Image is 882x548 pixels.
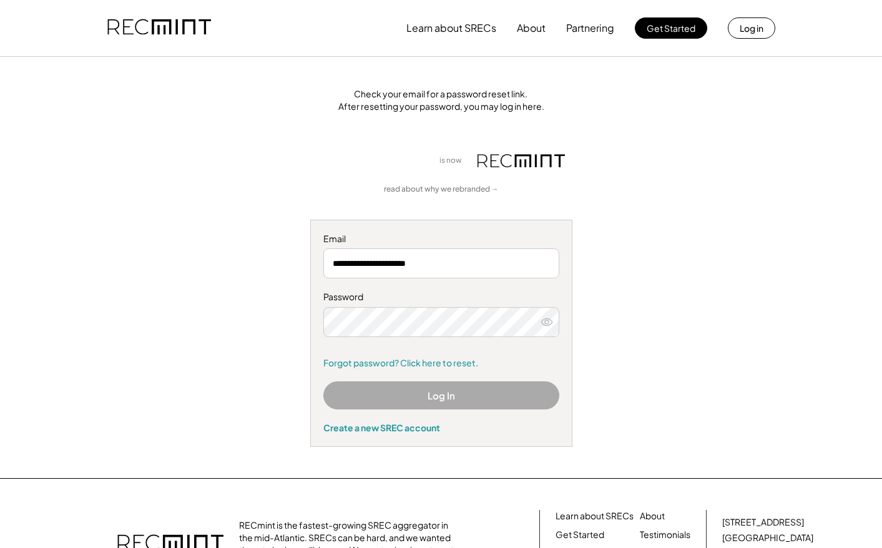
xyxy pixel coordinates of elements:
a: About [640,510,665,522]
button: Log in [728,17,775,39]
div: Check your email for a password reset link. After resetting your password, you may log in here. [57,88,826,112]
button: About [517,16,546,41]
button: Get Started [635,17,707,39]
div: is now [436,155,471,166]
a: Get Started [556,529,604,541]
img: yH5BAEAAAAALAAAAAABAAEAAAIBRAA7 [318,144,430,178]
div: Create a new SREC account [323,422,559,433]
a: read about why we rebranded → [384,184,499,195]
div: Email [323,233,559,245]
a: Testimonials [640,529,690,541]
div: [STREET_ADDRESS] [722,516,804,529]
button: Partnering [566,16,614,41]
a: Learn about SRECs [556,510,634,522]
img: recmint-logotype%403x.png [107,7,211,49]
img: recmint-logotype%403x.png [478,154,565,167]
button: Learn about SRECs [406,16,496,41]
div: Password [323,291,559,303]
button: Log In [323,381,559,409]
div: [GEOGRAPHIC_DATA] [722,532,813,544]
a: Forgot password? Click here to reset. [323,357,559,369]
